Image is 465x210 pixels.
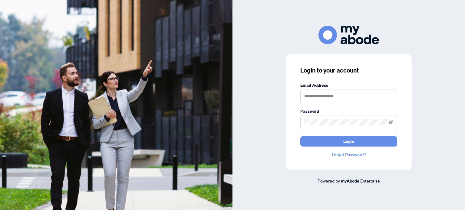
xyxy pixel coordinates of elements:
[300,66,397,75] h3: Login to your account
[300,82,397,89] label: Email Address
[341,178,359,184] a: myAbode
[389,120,393,124] span: eye-invisible
[360,178,380,183] span: Enterprise
[300,136,397,147] button: Login
[318,26,379,44] img: ma-logo
[343,137,354,146] span: Login
[318,178,340,183] span: Powered by
[300,108,397,115] label: Password
[300,151,397,158] a: Forgot Password?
